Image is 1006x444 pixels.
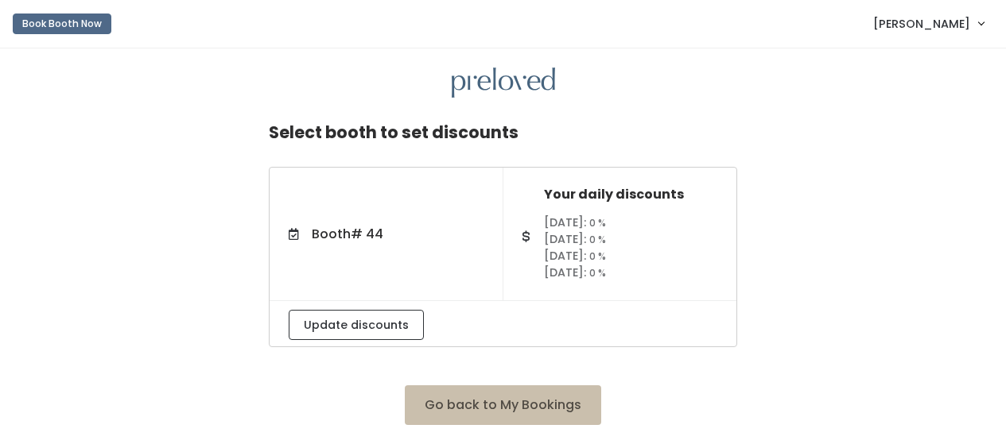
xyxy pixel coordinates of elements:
[544,187,717,202] h5: Your daily discounts
[544,214,586,230] span: [DATE]:
[873,15,970,33] span: [PERSON_NAME]
[589,249,606,263] small: 0 %
[544,248,586,264] span: [DATE]:
[289,310,424,340] button: Update discounts
[544,264,586,280] span: [DATE]:
[351,225,383,243] span: # 44
[13,6,111,41] a: Book Booth Now
[13,14,111,34] button: Book Booth Now
[857,6,1000,41] a: [PERSON_NAME]
[289,316,424,332] a: Update discounts
[312,225,383,243] span: Booth
[589,266,606,280] small: 0 %
[269,110,519,154] h4: Select booth to set discounts
[452,68,555,98] img: preloved logo
[503,168,736,300] a: Your daily discounts [DATE]: 0 % [DATE]: 0 % [DATE]: 0 % [DATE]: 0 %
[270,206,503,263] a: Booth# 44
[544,231,586,247] span: [DATE]:
[405,385,601,425] button: Go back to My Bookings
[589,233,606,246] small: 0 %
[589,216,606,230] small: 0 %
